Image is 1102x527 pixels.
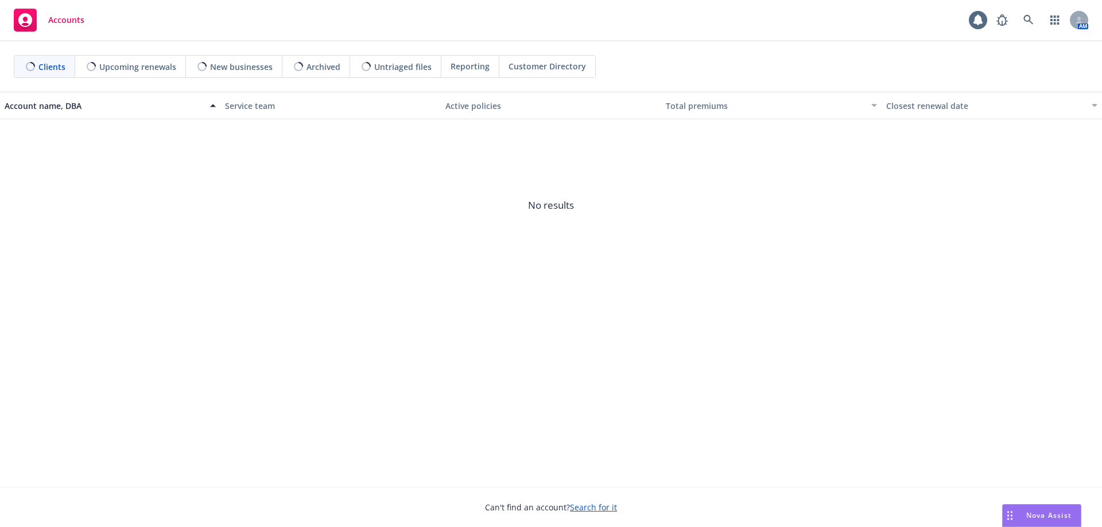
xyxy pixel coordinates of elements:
span: Reporting [451,60,490,72]
a: Report a Bug [991,9,1014,32]
a: Switch app [1043,9,1066,32]
button: Closest renewal date [882,92,1102,119]
div: Total premiums [666,100,864,112]
span: Accounts [48,15,84,25]
div: Service team [225,100,436,112]
span: Archived [306,61,340,73]
div: Active policies [445,100,657,112]
div: Account name, DBA [5,100,203,112]
div: Drag to move [1003,505,1017,526]
a: Search [1017,9,1040,32]
div: Closest renewal date [886,100,1085,112]
button: Service team [220,92,441,119]
a: Search for it [570,502,617,513]
span: Customer Directory [509,60,586,72]
span: Untriaged files [374,61,432,73]
button: Active policies [441,92,661,119]
button: Nova Assist [1002,504,1081,527]
a: Accounts [9,4,89,36]
button: Total premiums [661,92,882,119]
span: New businesses [210,61,273,73]
span: Nova Assist [1026,510,1072,520]
span: Clients [38,61,65,73]
span: Can't find an account? [485,501,617,513]
span: Upcoming renewals [99,61,176,73]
